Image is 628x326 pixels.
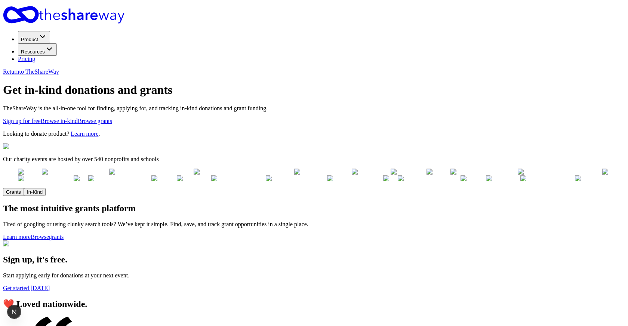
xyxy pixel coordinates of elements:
a: Home [3,6,625,25]
a: Learn more [3,234,31,240]
a: Sign up for free [3,118,41,124]
button: Resources [18,43,57,56]
img: The Children's Hospital of Philadelphia [194,169,295,175]
img: Alzheimers Association [88,175,151,182]
p: Looking to donate product? . [3,130,625,137]
img: Alzheimers Association [398,175,461,182]
span: Return [3,68,59,75]
img: Leukemia & Lymphoma Society [109,169,193,175]
a: Learn more [71,130,98,137]
img: The Salvation Army [211,175,266,182]
img: Illustration for landing page [3,143,76,150]
img: YMCA [18,169,42,175]
img: US Vets [151,175,177,182]
p: Start applying early for donations at your next event. [3,272,625,279]
img: Boy Scouts of America [266,175,327,182]
img: MS [74,175,88,182]
button: In-Kind [24,188,46,196]
a: Browse in-kind [41,118,78,124]
p: TheShareWay is the all-in-one tool for finding, applying for, and tracking in-kind donations and ... [3,105,625,112]
img: The Salvation Army [520,175,575,182]
img: American Cancer Society [450,169,518,175]
span: to TheShareWay [19,68,59,75]
img: Leukemia & Lymphoma Society [518,169,602,175]
img: National PTA [352,169,391,175]
a: Browsegrants [31,234,64,240]
a: Browse grants [78,118,112,124]
img: American Red Cross [18,175,74,182]
section: Features for running your books [3,188,625,247]
img: United Way [486,175,520,182]
a: Returnto TheShareWay [3,68,59,75]
img: United Way [177,175,211,182]
img: Habitat for Humanity [294,169,352,175]
h2: ❤️ Loved nationwide. [3,299,625,309]
h2: The most intuitive grants platform [3,203,625,213]
h2: Sign up, it's free. [3,255,625,265]
img: YMCA [427,169,450,175]
img: Image for Discover Grants [3,240,73,247]
img: American Cancer Society [42,169,109,175]
a: Get started [DATE] [3,285,50,291]
p: Our charity events are hosted by over 540 nonprofits and schools [3,156,625,163]
img: Smithsonian [391,169,427,175]
img: American Red Cross [327,175,383,182]
nav: Main [3,31,625,62]
img: US Vets [461,175,486,182]
p: Tired of googling or using clunky search tools? We’ve kept it simple. Find, save, and track grant... [3,221,625,228]
button: Product [18,31,50,43]
img: MS [383,175,398,182]
button: Grants [3,188,24,196]
h1: Get in-kind donations and grants [3,83,625,97]
a: Pricing [18,56,35,62]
